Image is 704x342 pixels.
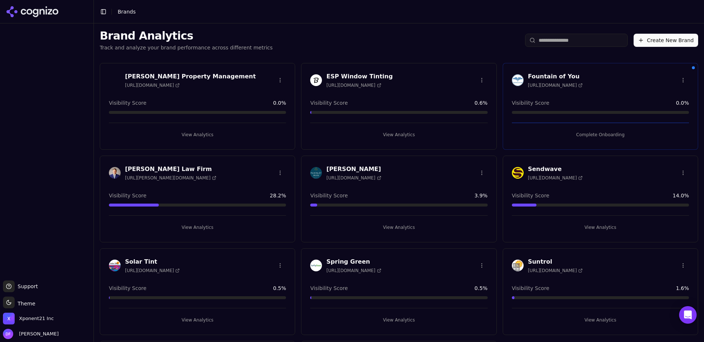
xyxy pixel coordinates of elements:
div: Open Intercom Messenger [679,306,697,324]
button: Create New Brand [634,34,698,47]
button: View Analytics [512,314,689,326]
button: View Analytics [109,314,286,326]
span: 0.5 % [474,285,488,292]
span: Support [15,283,38,290]
h3: Spring Green [326,257,381,266]
span: [URL][DOMAIN_NAME] [528,82,583,88]
img: Fountain of You [512,74,524,86]
span: 3.9 % [474,192,488,199]
img: Suntrol [512,260,524,271]
img: ESP Window Tinting [310,74,322,86]
span: Visibility Score [109,192,146,199]
p: Track and analyze your brand performance across different metrics [100,44,273,51]
nav: breadcrumb [118,8,136,15]
h1: Brand Analytics [100,29,273,42]
span: Visibility Score [310,99,348,107]
img: Solar Tint [109,260,121,271]
h3: Fountain of You [528,72,583,81]
span: 1.6 % [676,285,689,292]
span: [URL][DOMAIN_NAME] [125,82,180,88]
span: 0.6 % [474,99,488,107]
img: Byrd Property Management [109,74,121,86]
h3: [PERSON_NAME] Law Firm [125,165,216,174]
span: Xponent21 Inc [19,315,54,322]
span: [URL][DOMAIN_NAME] [326,268,381,274]
img: Sendwave [512,167,524,179]
span: [URL][DOMAIN_NAME] [125,268,180,274]
span: [URL][DOMAIN_NAME] [528,175,583,181]
img: Spring Green [310,260,322,271]
img: Johnston Law Firm [109,167,121,179]
h3: Suntrol [528,257,583,266]
span: Visibility Score [512,285,549,292]
button: View Analytics [512,222,689,233]
span: 0.5 % [273,285,286,292]
h3: ESP Window Tinting [326,72,393,81]
img: Xponent21 Inc [3,313,15,324]
button: Complete Onboarding [512,129,689,141]
h3: Solar Tint [125,257,180,266]
h3: [PERSON_NAME] [326,165,381,174]
button: Open user button [3,329,59,339]
button: View Analytics [109,222,286,233]
h3: [PERSON_NAME] Property Management [125,72,256,81]
span: [URL][DOMAIN_NAME] [528,268,583,274]
span: Visibility Score [109,99,146,107]
span: 14.0 % [673,192,689,199]
button: View Analytics [310,129,487,141]
span: [URL][DOMAIN_NAME] [326,175,381,181]
span: 0.0 % [676,99,689,107]
h3: Sendwave [528,165,583,174]
button: View Analytics [310,222,487,233]
span: Visibility Score [109,285,146,292]
span: [PERSON_NAME] [16,331,59,337]
button: View Analytics [310,314,487,326]
img: Drew Faithful [3,329,13,339]
button: Open organization switcher [3,313,54,324]
span: Visibility Score [512,99,549,107]
img: McKinley Irvin [310,167,322,179]
span: Visibility Score [310,285,348,292]
span: Theme [15,301,35,306]
span: [URL][PERSON_NAME][DOMAIN_NAME] [125,175,216,181]
span: 0.0 % [273,99,286,107]
button: View Analytics [109,129,286,141]
span: Visibility Score [310,192,348,199]
span: Visibility Score [512,192,549,199]
span: [URL][DOMAIN_NAME] [326,82,381,88]
span: 28.2 % [270,192,286,199]
span: Brands [118,9,136,15]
